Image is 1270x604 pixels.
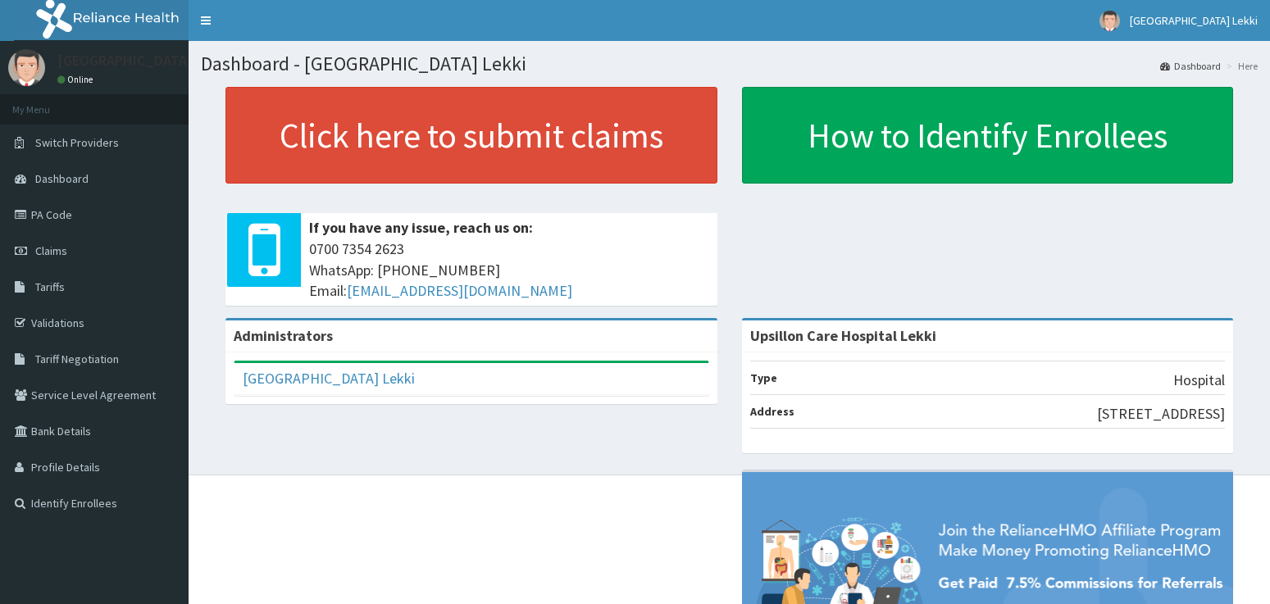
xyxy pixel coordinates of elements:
[234,326,333,345] b: Administrators
[750,370,777,385] b: Type
[201,53,1258,75] h1: Dashboard - [GEOGRAPHIC_DATA] Lekki
[1099,11,1120,31] img: User Image
[1160,59,1221,73] a: Dashboard
[35,279,65,294] span: Tariffs
[750,326,936,345] strong: Upsillon Care Hospital Lekki
[35,352,119,366] span: Tariff Negotiation
[57,74,97,85] a: Online
[1097,403,1225,425] p: [STREET_ADDRESS]
[35,243,67,258] span: Claims
[35,171,89,186] span: Dashboard
[225,87,717,184] a: Click here to submit claims
[309,218,533,237] b: If you have any issue, reach us on:
[309,238,709,302] span: 0700 7354 2623 WhatsApp: [PHONE_NUMBER] Email:
[243,369,415,388] a: [GEOGRAPHIC_DATA] Lekki
[35,135,119,150] span: Switch Providers
[1173,370,1225,391] p: Hospital
[57,53,230,68] p: [GEOGRAPHIC_DATA] Lekki
[1222,59,1258,73] li: Here
[347,281,572,300] a: [EMAIL_ADDRESS][DOMAIN_NAME]
[750,404,794,419] b: Address
[742,87,1234,184] a: How to Identify Enrollees
[8,49,45,86] img: User Image
[1130,13,1258,28] span: [GEOGRAPHIC_DATA] Lekki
